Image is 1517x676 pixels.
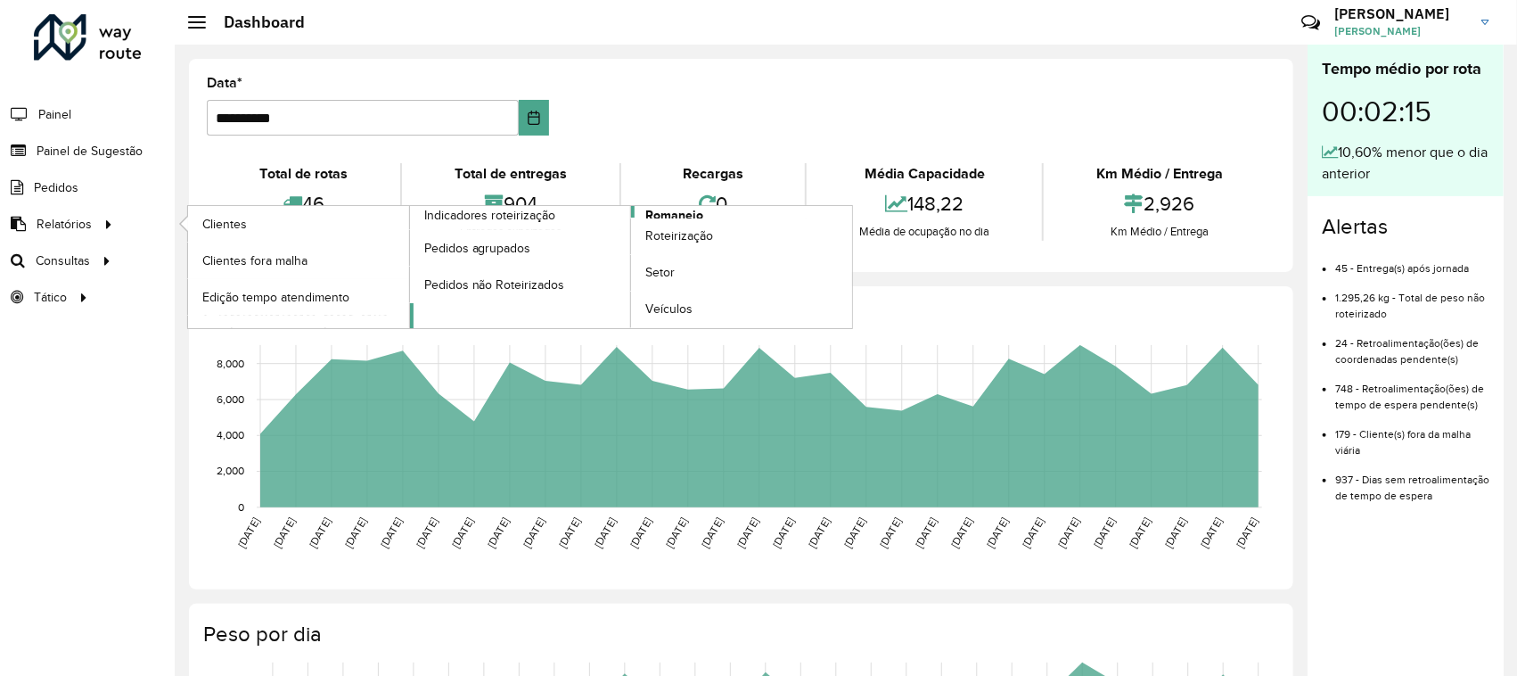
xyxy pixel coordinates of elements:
div: Total de rotas [211,163,396,185]
text: [DATE] [1127,516,1152,550]
span: Indicadores roteirização [424,206,556,225]
span: Tático [34,288,67,307]
text: [DATE] [1234,516,1259,550]
text: [DATE] [592,516,618,550]
div: Média Capacidade [811,163,1037,185]
div: Média de ocupação no dia [811,223,1037,241]
text: [DATE] [342,516,368,550]
div: Km Médio / Entrega [1048,223,1271,241]
h4: Peso por dia [203,622,1275,647]
a: Roteirização [631,218,852,254]
a: Contato Rápido [1291,4,1330,42]
a: Pedidos não Roteirizados [410,267,631,302]
text: [DATE] [1055,516,1081,550]
span: Consultas [36,251,90,270]
a: Edição tempo atendimento [188,279,409,315]
text: [DATE] [414,516,439,550]
text: [DATE] [378,516,404,550]
text: [DATE] [1091,516,1117,550]
text: [DATE] [841,516,867,550]
text: [DATE] [1162,516,1188,550]
a: Setor [631,255,852,291]
a: Veículos [631,292,852,327]
h3: [PERSON_NAME] [1334,5,1468,22]
label: Data [207,72,242,94]
div: 148,22 [811,185,1037,223]
div: Tempo médio por rota [1322,57,1489,81]
span: Edição tempo atendimento [202,288,349,307]
text: [DATE] [877,516,903,550]
span: Relatórios [37,215,92,234]
a: Clientes [188,206,409,242]
text: [DATE] [663,516,689,550]
text: 2,000 [217,466,244,477]
span: Pedidos agrupados [424,239,531,258]
text: [DATE] [913,516,939,550]
div: 0 [626,185,801,223]
text: [DATE] [806,516,832,550]
button: Choose Date [519,100,549,136]
div: 904 [406,185,615,223]
text: [DATE] [307,516,332,550]
div: 10,60% menor que o dia anterior [1322,142,1489,185]
span: Painel de Sugestão [37,142,143,161]
text: [DATE] [449,516,475,550]
text: [DATE] [770,516,796,550]
text: [DATE] [485,516,511,550]
li: 179 - Cliente(s) fora da malha viária [1335,413,1489,458]
text: 8,000 [217,358,244,369]
li: 748 - Retroalimentação(ões) de tempo de espera pendente(s) [1335,367,1489,413]
div: Km Médio / Entrega [1048,163,1271,185]
a: Indicadores roteirização [188,206,631,328]
text: 6,000 [217,393,244,405]
h2: Dashboard [206,12,305,32]
text: [DATE] [271,516,297,550]
h4: Alertas [1322,214,1489,240]
span: Romaneio [645,206,703,225]
text: 0 [238,501,244,513]
div: Total de entregas [406,163,615,185]
span: Veículos [645,300,693,318]
div: 2,926 [1048,185,1271,223]
div: 00:02:15 [1322,81,1489,142]
text: [DATE] [556,516,582,550]
span: Painel [38,105,71,124]
li: 24 - Retroalimentação(ões) de coordenadas pendente(s) [1335,322,1489,367]
text: [DATE] [1020,516,1045,550]
text: [DATE] [627,516,653,550]
a: Clientes fora malha [188,243,409,278]
li: 937 - Dias sem retroalimentação de tempo de espera [1335,458,1489,504]
text: [DATE] [734,516,760,550]
span: Pedidos [34,178,78,197]
text: [DATE] [984,516,1010,550]
div: Recargas [626,163,801,185]
span: Clientes fora malha [202,251,307,270]
text: 4,000 [217,430,244,441]
span: Setor [645,263,675,282]
span: Roteirização [645,227,713,245]
a: Romaneio [410,206,853,328]
a: Pedidos agrupados [410,230,631,266]
text: [DATE] [699,516,725,550]
span: [PERSON_NAME] [1334,23,1468,39]
text: [DATE] [948,516,974,550]
li: 1.295,26 kg - Total de peso não roteirizado [1335,276,1489,322]
text: [DATE] [521,516,546,550]
span: Pedidos não Roteirizados [424,276,565,294]
span: Clientes [202,215,247,234]
li: 45 - Entrega(s) após jornada [1335,247,1489,276]
text: [DATE] [235,516,261,550]
div: 46 [211,185,396,223]
text: [DATE] [1198,516,1224,550]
